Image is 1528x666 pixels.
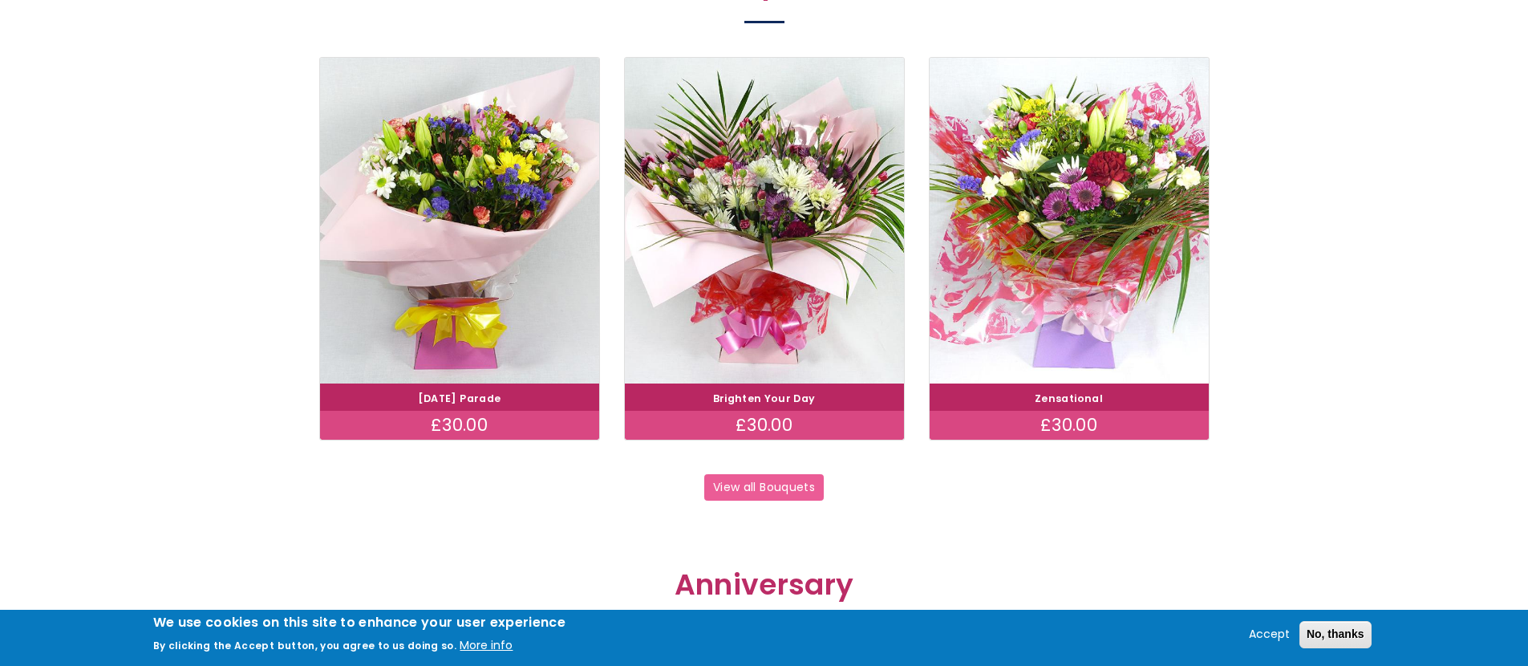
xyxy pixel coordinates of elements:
a: [DATE] Parade [418,392,501,405]
a: Zensational [1035,392,1103,405]
img: Brighten Your Day [625,58,904,384]
img: Carnival Parade [320,58,599,384]
button: No, thanks [1299,621,1372,648]
a: View all Bouquets [704,474,825,502]
div: £30.00 [320,411,599,440]
button: More info [460,636,513,656]
a: Brighten Your Day [713,392,816,405]
p: By clicking the Accept button, you agree to us doing so. [153,639,457,652]
h2: We use cookies on this site to enhance your user experience [153,614,566,631]
div: £30.00 [930,411,1209,440]
button: Accept [1242,625,1296,644]
img: Zensational [930,58,1209,384]
h2: Anniversary [415,568,1113,611]
div: £30.00 [625,411,904,440]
